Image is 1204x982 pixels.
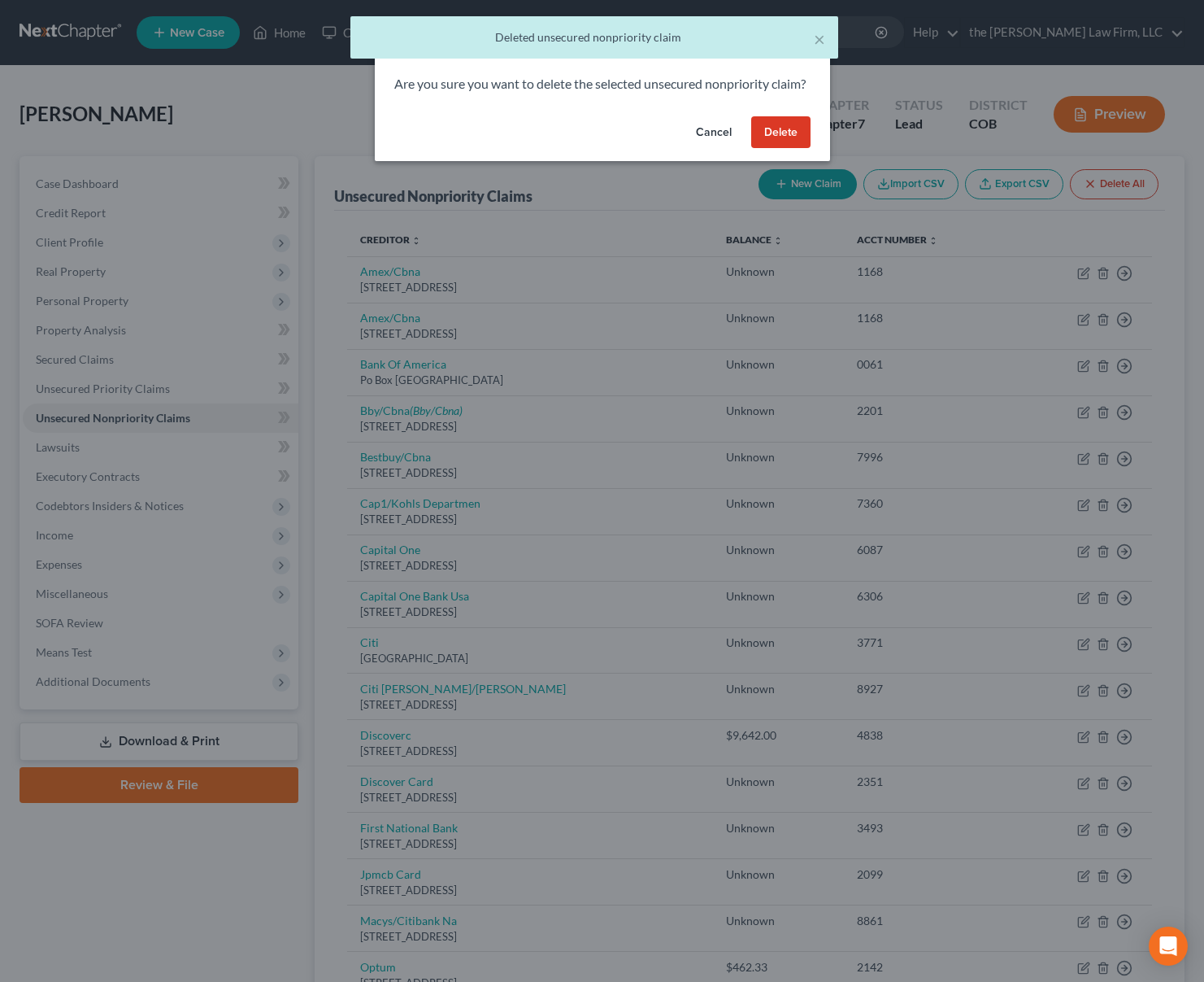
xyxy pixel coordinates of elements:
[683,116,745,149] button: Cancel
[394,75,811,94] p: Are you sure you want to delete the selected unsecured nonpriority claim?
[1149,927,1188,966] div: Open Intercom Messenger
[814,29,825,49] button: ×
[363,29,825,46] div: Deleted unsecured nonpriority claim
[751,116,811,149] button: Delete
